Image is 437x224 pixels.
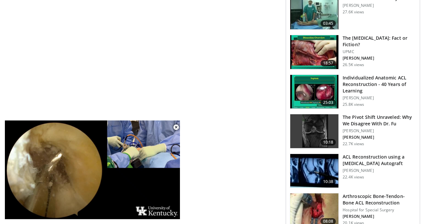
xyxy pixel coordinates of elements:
p: [PERSON_NAME] [343,95,416,101]
span: 18:57 [321,60,336,66]
img: 38725_0000_3.png.150x105_q85_crop-smart_upscale.jpg [290,154,338,188]
p: [PERSON_NAME] [343,3,408,8]
p: [PERSON_NAME] [343,135,416,140]
span: 10:38 [321,178,336,185]
p: 22.4K views [343,175,364,180]
h3: ACL Reconstruction using a [MEDICAL_DATA] Autograft [343,154,416,167]
p: [PERSON_NAME] [343,168,416,173]
span: 10:18 [321,139,336,146]
img: 1d8f2bd8-6b58-4c67-8b22-e01ee720397b.150x105_q85_crop-smart_upscale.jpg [290,35,338,69]
p: Hospital for Special Surgery [343,207,416,213]
button: Close [170,120,183,134]
p: UPMC [343,49,416,54]
video-js: Video Player [5,120,180,219]
span: 25:03 [321,99,336,106]
h3: The [MEDICAL_DATA]: Fact or Fiction? [343,35,416,48]
h3: The Pivot Shift Unraveled: Why We Disagree With Dr. Fu [343,114,416,127]
p: [PERSON_NAME] [343,214,416,219]
h3: Individualized Anatomic ACL Reconstruction - 40 Years of Learning [343,75,416,94]
p: [PERSON_NAME] [343,56,416,61]
a: 18:57 The [MEDICAL_DATA]: Fact or Fiction? UPMC [PERSON_NAME] 26.5K views [290,35,416,69]
p: 25.8K views [343,102,364,107]
img: 9PXNFW8221SuaG0X4xMDoxOjB1O8AjAz_1.150x105_q85_crop-smart_upscale.jpg [290,114,338,148]
img: 861411ec-3743-4e60-bf1c-fd8ceef61de2.150x105_q85_crop-smart_upscale.jpg [290,75,338,109]
span: 03:45 [321,20,336,27]
a: 25:03 Individualized Anatomic ACL Reconstruction - 40 Years of Learning [PERSON_NAME] 25.8K views [290,75,416,109]
a: 10:38 ACL Reconstruction using a [MEDICAL_DATA] Autograft [PERSON_NAME] 22.4K views [290,154,416,188]
p: 22.7K views [343,141,364,147]
p: [PERSON_NAME] [343,128,416,133]
h3: Arthroscopic Bone-Tendon-Bone ACL Reconstruction [343,193,416,206]
p: 27.6K views [343,9,364,15]
a: 10:18 The Pivot Shift Unraveled: Why We Disagree With Dr. Fu [PERSON_NAME] [PERSON_NAME] 22.7K views [290,114,416,148]
p: 26.5K views [343,62,364,67]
